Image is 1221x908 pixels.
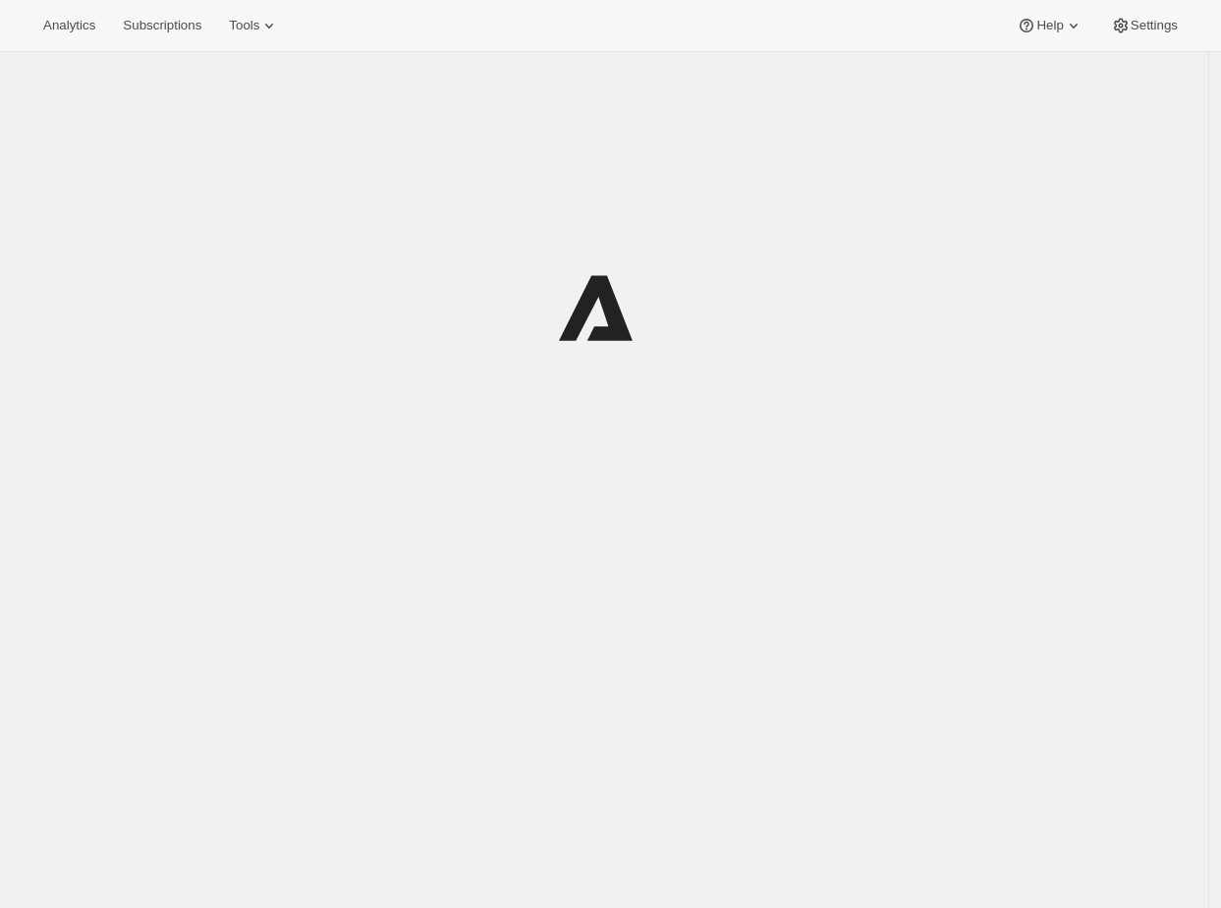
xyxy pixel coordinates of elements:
[217,12,291,39] button: Tools
[123,18,201,33] span: Subscriptions
[43,18,95,33] span: Analytics
[1131,18,1178,33] span: Settings
[1005,12,1094,39] button: Help
[229,18,259,33] span: Tools
[111,12,213,39] button: Subscriptions
[1099,12,1190,39] button: Settings
[31,12,107,39] button: Analytics
[1036,18,1063,33] span: Help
